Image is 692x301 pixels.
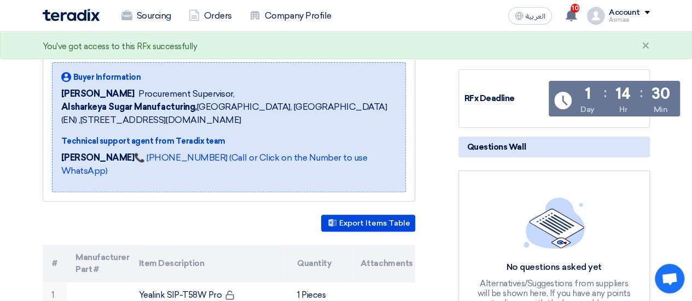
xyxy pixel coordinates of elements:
[73,72,141,83] span: Buyer Information
[464,92,546,105] div: RFx Deadline
[508,7,552,25] button: العربية
[571,4,579,13] span: 10
[604,83,607,103] div: :
[639,83,642,103] div: :
[113,4,180,28] a: Sourcing
[43,40,197,53] div: You've got access to this RFx successfully
[130,245,288,282] th: Item Description
[321,215,415,232] button: Export Items Table
[61,102,197,112] b: Alsharkeya Sugar Manufacturing,
[580,104,595,115] div: Day
[652,86,670,102] div: 30
[654,104,668,115] div: Min
[43,9,100,21] img: Teradix logo
[288,245,352,282] th: Quantity
[241,4,340,28] a: Company Profile
[585,86,591,102] div: 1
[180,4,241,28] a: Orders
[467,141,526,153] span: Questions Wall
[61,87,135,101] span: [PERSON_NAME]
[655,264,684,293] div: Open chat
[524,197,585,249] img: empty_state_list.svg
[67,245,130,282] th: Manufacturer Part #
[61,152,368,176] a: 📞 [PHONE_NUMBER] (Call or Click on the Number to use WhatsApp)
[609,8,640,17] div: Account
[609,17,650,23] div: Asmaa
[642,40,650,53] div: ×
[587,7,604,25] img: profile_test.png
[615,86,630,102] div: 14
[352,245,415,282] th: Attachments
[43,245,67,282] th: #
[619,104,627,115] div: Hr
[474,262,634,273] div: No questions asked yet
[61,152,135,163] strong: [PERSON_NAME]
[61,101,397,127] span: [GEOGRAPHIC_DATA], [GEOGRAPHIC_DATA] (EN) ,[STREET_ADDRESS][DOMAIN_NAME]
[526,13,545,20] span: العربية
[138,87,234,101] span: Procurement Supervisor,
[61,135,397,147] div: Technical support agent from Teradix team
